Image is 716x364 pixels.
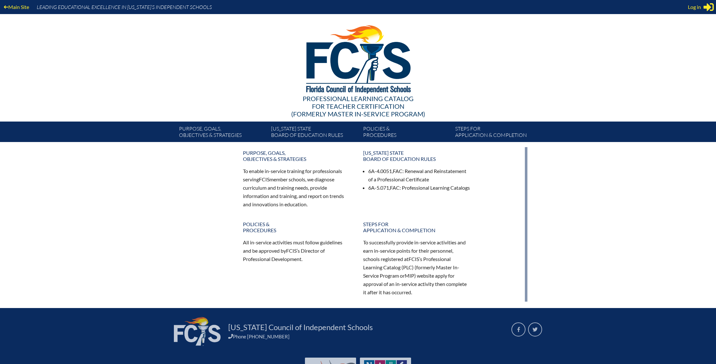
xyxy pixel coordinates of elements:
[403,264,412,270] span: PLC
[409,256,419,262] span: FCIS
[239,147,354,164] a: Purpose, goals,objectives & strategies
[704,2,714,12] svg: Sign in or register
[292,14,424,101] img: FCISlogo221.eps
[174,95,542,118] div: Professional Learning Catalog (formerly Master In-service Program)
[368,184,471,192] li: 6A-5.071, : Professional Learning Catalogs
[243,238,350,263] p: All in-service activities must follow guidelines and be approved by ’s Director of Professional D...
[286,248,297,254] span: FCIS
[174,317,221,346] img: FCIS_logo_white
[228,334,504,339] div: Phone [PHONE_NUMBER]
[453,124,545,142] a: Steps forapplication & completion
[393,168,402,174] span: FAC
[405,273,414,279] span: MIP
[359,147,474,164] a: [US_STATE] StateBoard of Education rules
[239,218,354,236] a: Policies &Procedures
[243,167,350,208] p: To enable in-service training for professionals serving member schools, we diagnose curriculum an...
[359,218,474,236] a: Steps forapplication & completion
[363,238,471,296] p: To successfully provide in-service activities and earn in-service points for their personnel, sch...
[688,3,701,11] span: Log in
[176,124,268,142] a: Purpose, goals,objectives & strategies
[390,185,400,191] span: FAC
[368,167,471,184] li: 6A-4.0051, : Renewal and Reinstatement of a Professional Certificate
[312,102,404,110] span: for Teacher Certification
[226,322,375,332] a: [US_STATE] Council of Independent Schools
[259,176,269,182] span: FCIS
[268,124,361,142] a: [US_STATE] StateBoard of Education rules
[1,3,32,11] a: Main Site
[361,124,453,142] a: Policies &Procedures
